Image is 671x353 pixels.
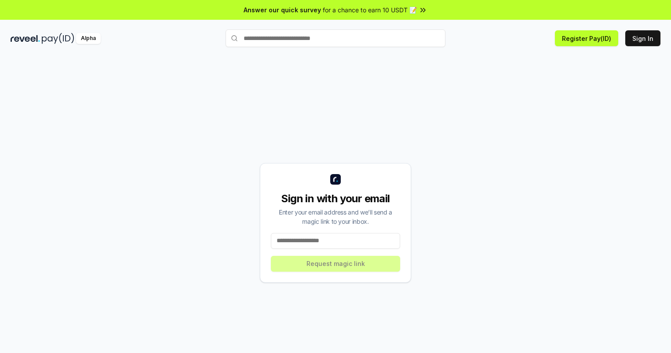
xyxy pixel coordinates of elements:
img: logo_small [330,174,341,185]
div: Enter your email address and we’ll send a magic link to your inbox. [271,207,400,226]
div: Sign in with your email [271,192,400,206]
div: Alpha [76,33,101,44]
img: reveel_dark [11,33,40,44]
span: Answer our quick survey [244,5,321,15]
span: for a chance to earn 10 USDT 📝 [323,5,417,15]
img: pay_id [42,33,74,44]
button: Register Pay(ID) [555,30,618,46]
button: Sign In [625,30,660,46]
